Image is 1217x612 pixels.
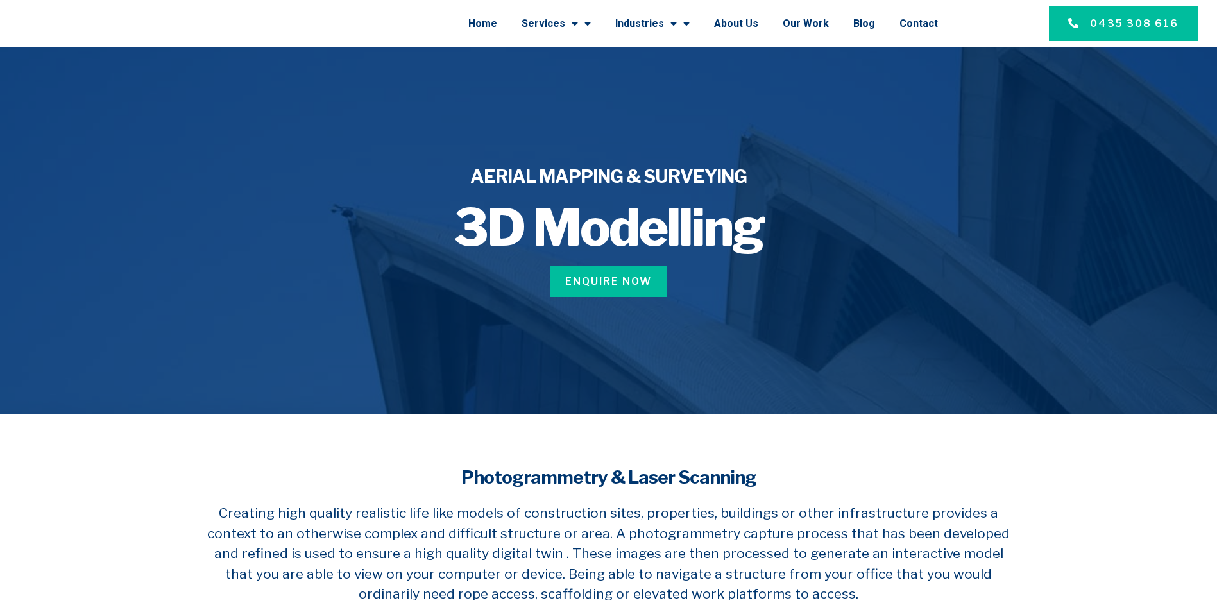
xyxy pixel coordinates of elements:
a: Home [468,7,497,40]
h4: AERIAL MAPPING & SURVEYING [225,164,992,189]
img: Final-Logo copy [38,10,172,38]
a: Contact [899,7,938,40]
p: Creating high quality realistic life like models of construction sites, properties, buildings or ... [205,503,1013,604]
a: Industries [615,7,690,40]
h4: Photogrammetry & Laser Scanning [205,465,1013,490]
a: Our Work [783,7,829,40]
span: Enquire Now [565,274,652,289]
a: 0435 308 616 [1049,6,1198,41]
a: Enquire Now [550,266,667,297]
span: 0435 308 616 [1090,16,1179,31]
a: Blog [853,7,875,40]
a: Services [522,7,591,40]
nav: Menu [207,7,938,40]
h1: 3D Modelling [225,202,992,253]
a: About Us [714,7,758,40]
